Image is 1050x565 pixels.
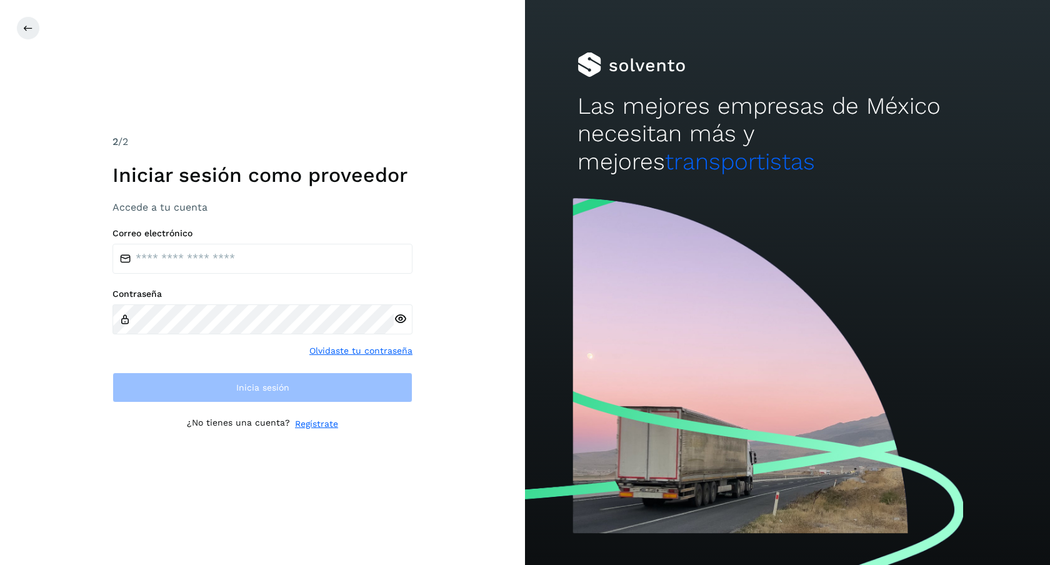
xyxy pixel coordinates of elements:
[187,417,290,431] p: ¿No tienes una cuenta?
[236,383,289,392] span: Inicia sesión
[665,148,815,175] span: transportistas
[112,136,118,147] span: 2
[112,228,412,239] label: Correo electrónico
[295,417,338,431] a: Regístrate
[309,344,412,357] a: Olvidaste tu contraseña
[112,134,412,149] div: /2
[112,201,412,213] h3: Accede a tu cuenta
[112,372,412,402] button: Inicia sesión
[112,163,412,187] h1: Iniciar sesión como proveedor
[112,289,412,299] label: Contraseña
[577,92,997,176] h2: Las mejores empresas de México necesitan más y mejores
